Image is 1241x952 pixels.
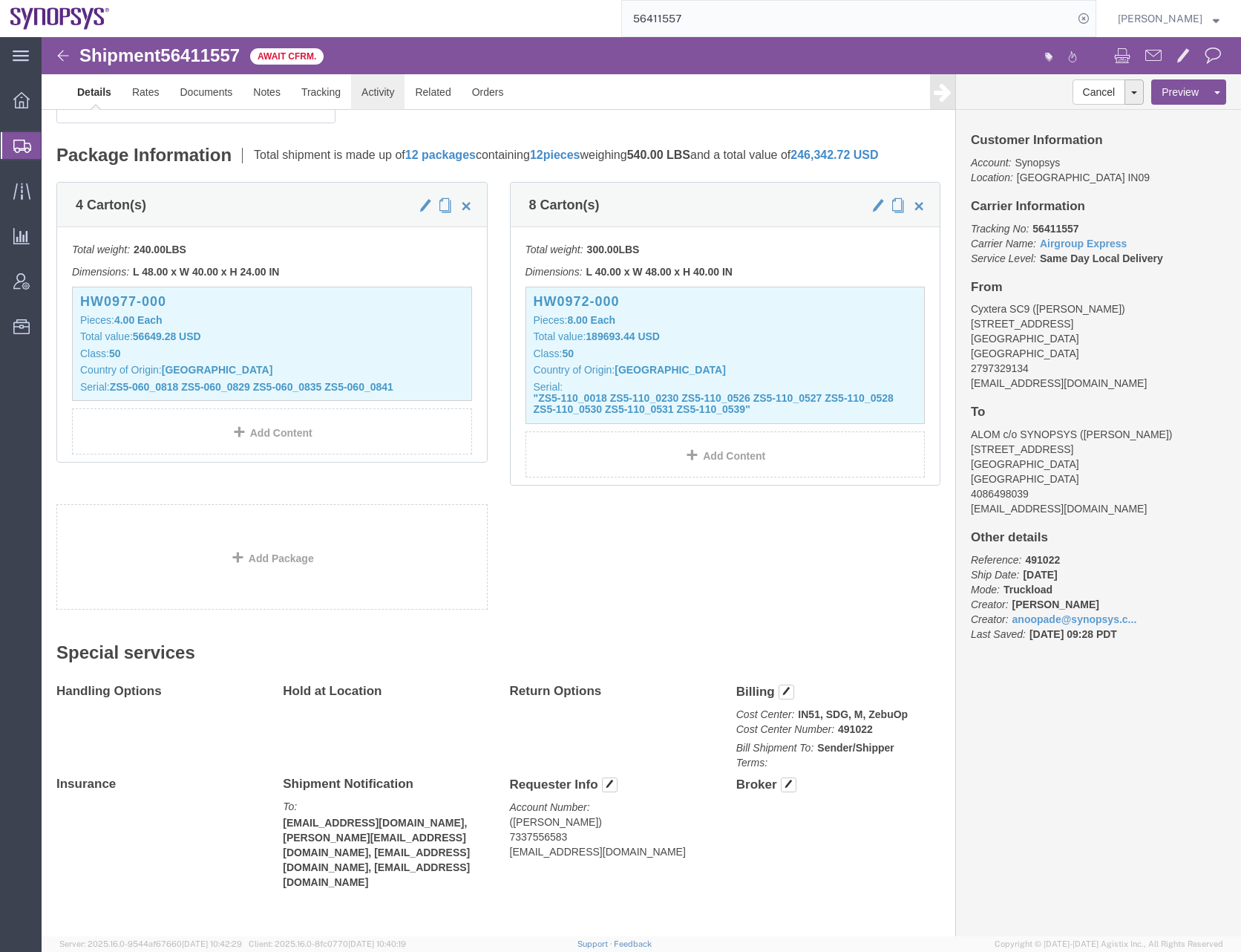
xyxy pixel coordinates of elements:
[1117,10,1220,27] button: [PERSON_NAME]
[42,37,1241,936] iframe: FS Legacy Container
[249,939,406,948] span: Client: 2025.16.0-8fc0770
[1118,10,1202,27] span: Rafael Chacon
[577,939,615,948] a: Support
[182,939,242,948] span: [DATE] 10:42:29
[348,939,406,948] span: [DATE] 10:40:19
[59,939,242,948] span: Server: 2025.16.0-9544af67660
[995,938,1223,951] span: Copyright © [DATE]-[DATE] Agistix Inc., All Rights Reserved
[10,7,110,30] img: logo
[614,939,652,948] a: Feedback
[622,1,1073,36] input: Search for shipment number, reference number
